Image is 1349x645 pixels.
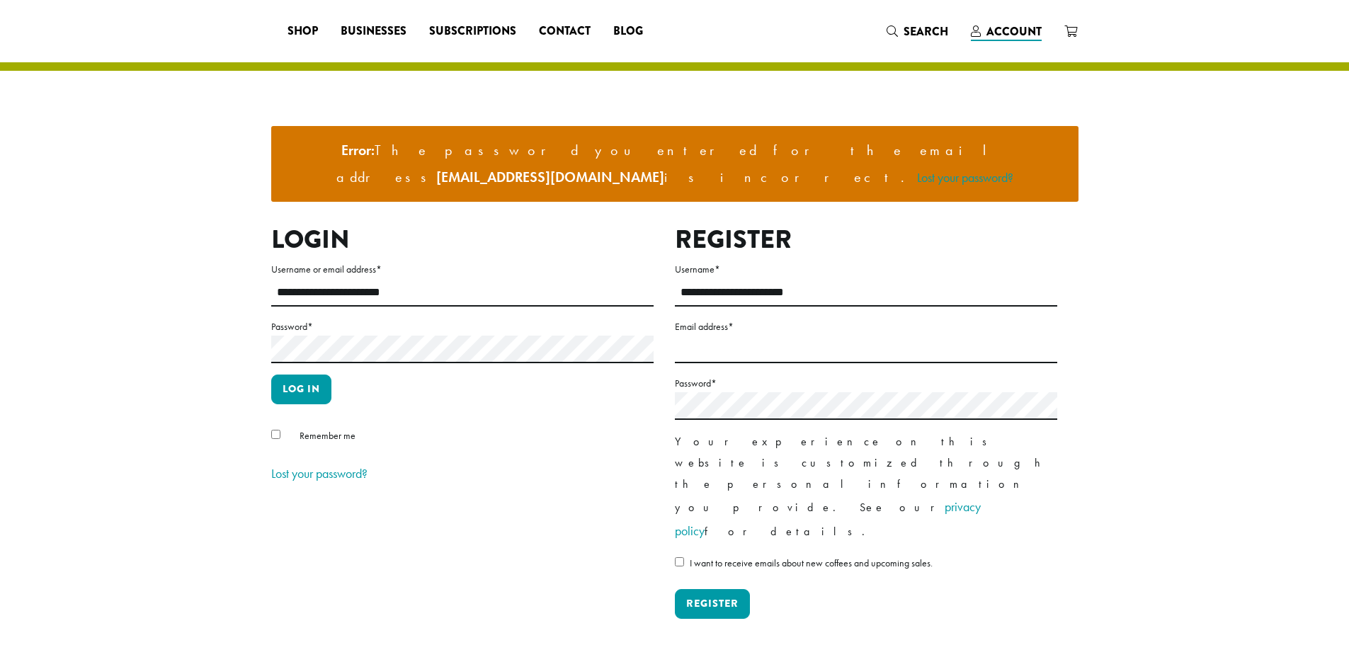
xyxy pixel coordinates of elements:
span: Remember me [300,429,355,442]
span: Account [986,23,1042,40]
label: Username [675,261,1057,278]
strong: Error: [341,141,375,159]
label: Username or email address [271,261,654,278]
span: Shop [288,23,318,40]
span: Subscriptions [429,23,516,40]
a: privacy policy [675,498,981,539]
li: The password you entered for the email address is incorrect. [283,137,1067,190]
span: Search [904,23,948,40]
span: Businesses [341,23,406,40]
h2: Register [675,224,1057,255]
button: Register [675,589,750,619]
a: Shop [276,20,329,42]
span: Contact [539,23,591,40]
h2: Login [271,224,654,255]
strong: [EMAIL_ADDRESS][DOMAIN_NAME] [436,168,664,186]
label: Password [271,318,654,336]
button: Log in [271,375,331,404]
a: Lost your password? [917,169,1013,185]
a: Blog [602,20,654,42]
span: I want to receive emails about new coffees and upcoming sales. [690,556,933,569]
input: I want to receive emails about new coffees and upcoming sales. [675,557,684,566]
a: Subscriptions [418,20,528,42]
a: Search [875,20,960,43]
a: Contact [528,20,602,42]
label: Password [675,375,1057,392]
a: Businesses [329,20,418,42]
span: Blog [613,23,643,40]
a: Lost your password? [271,465,368,481]
label: Email address [675,318,1057,336]
p: Your experience on this website is customized through the personal information you provide. See o... [675,431,1057,543]
a: Account [960,20,1053,43]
